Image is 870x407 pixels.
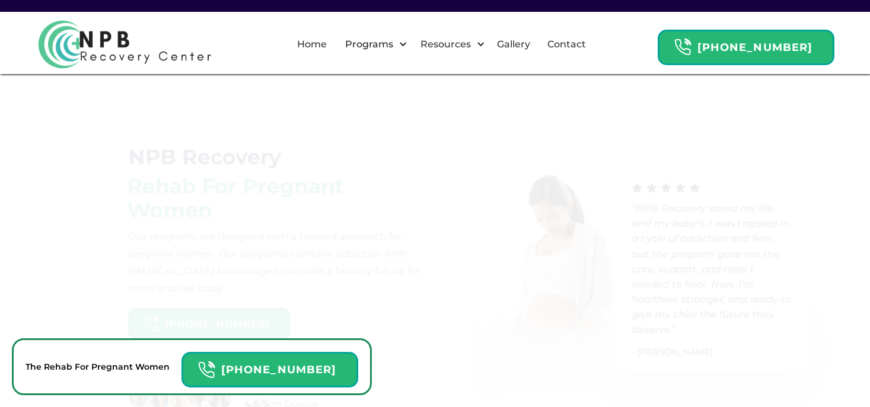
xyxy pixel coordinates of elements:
[632,201,791,337] p: "NPB Recovery saved my life and my baby’s. I was trapped in a cycle of addiction and fear, but th...
[127,174,420,222] h1: Rehab For Pregnant Women
[26,360,170,374] p: The Rehab For Pregnant Women
[143,316,159,332] img: Header Calendar Icons
[632,344,791,359] p: - [PERSON_NAME]
[181,346,358,387] a: Header Calendar Icons[PHONE_NUMBER]
[128,302,290,340] a: Header Calendar Icons[PHONE_NUMBER]
[658,24,834,65] a: Header Calendar Icons[PHONE_NUMBER]
[342,37,396,52] div: Programs
[221,363,336,376] strong: [PHONE_NUMBER]
[410,25,488,63] div: Resources
[674,38,691,56] img: Header Calendar Icons
[697,41,812,54] strong: [PHONE_NUMBER]
[164,318,270,330] strong: [PHONE_NUMBER]
[128,145,281,169] h1: NPB Recovery
[128,227,421,297] p: Our programs are designed with a tailored approach for pregnant women. Our programs combine addic...
[197,361,215,379] img: Header Calendar Icons
[418,37,474,52] div: Resources
[540,25,593,63] a: Contact
[290,25,334,63] a: Home
[335,25,410,63] div: Programs
[490,25,537,63] a: Gallery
